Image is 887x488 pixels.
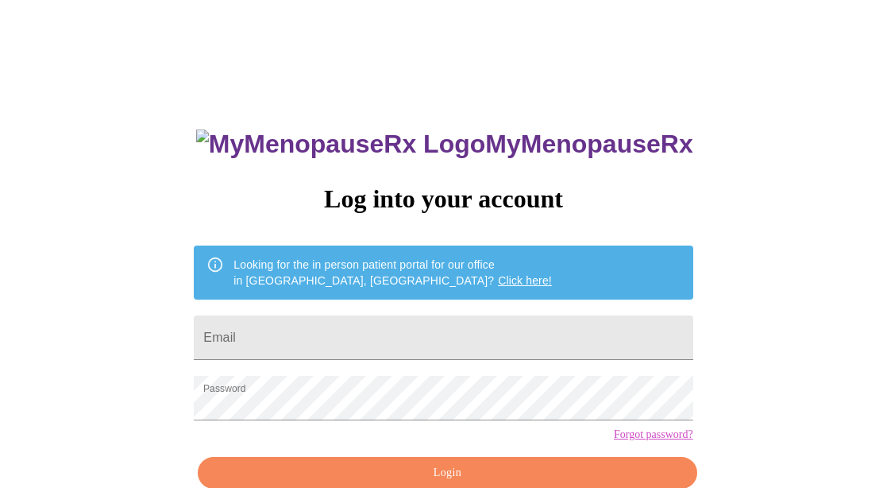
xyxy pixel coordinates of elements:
[194,184,692,214] h3: Log into your account
[196,130,693,159] h3: MyMenopauseRx
[614,428,693,441] a: Forgot password?
[233,250,552,295] div: Looking for the in person patient portal for our office in [GEOGRAPHIC_DATA], [GEOGRAPHIC_DATA]?
[498,274,552,287] a: Click here!
[196,130,485,159] img: MyMenopauseRx Logo
[216,463,678,483] span: Login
